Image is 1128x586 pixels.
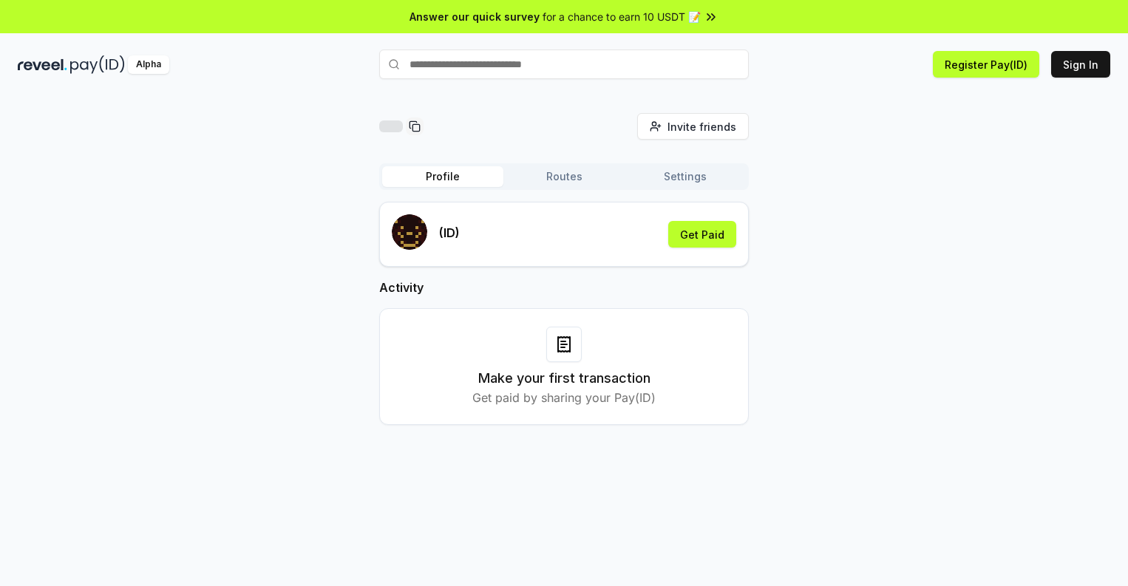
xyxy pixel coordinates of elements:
[379,279,749,296] h2: Activity
[503,166,625,187] button: Routes
[1051,51,1110,78] button: Sign In
[625,166,746,187] button: Settings
[933,51,1039,78] button: Register Pay(ID)
[637,113,749,140] button: Invite friends
[382,166,503,187] button: Profile
[439,224,460,242] p: (ID)
[410,9,540,24] span: Answer our quick survey
[478,368,650,389] h3: Make your first transaction
[128,55,169,74] div: Alpha
[667,119,736,134] span: Invite friends
[70,55,125,74] img: pay_id
[18,55,67,74] img: reveel_dark
[543,9,701,24] span: for a chance to earn 10 USDT 📝
[668,221,736,248] button: Get Paid
[472,389,656,406] p: Get paid by sharing your Pay(ID)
